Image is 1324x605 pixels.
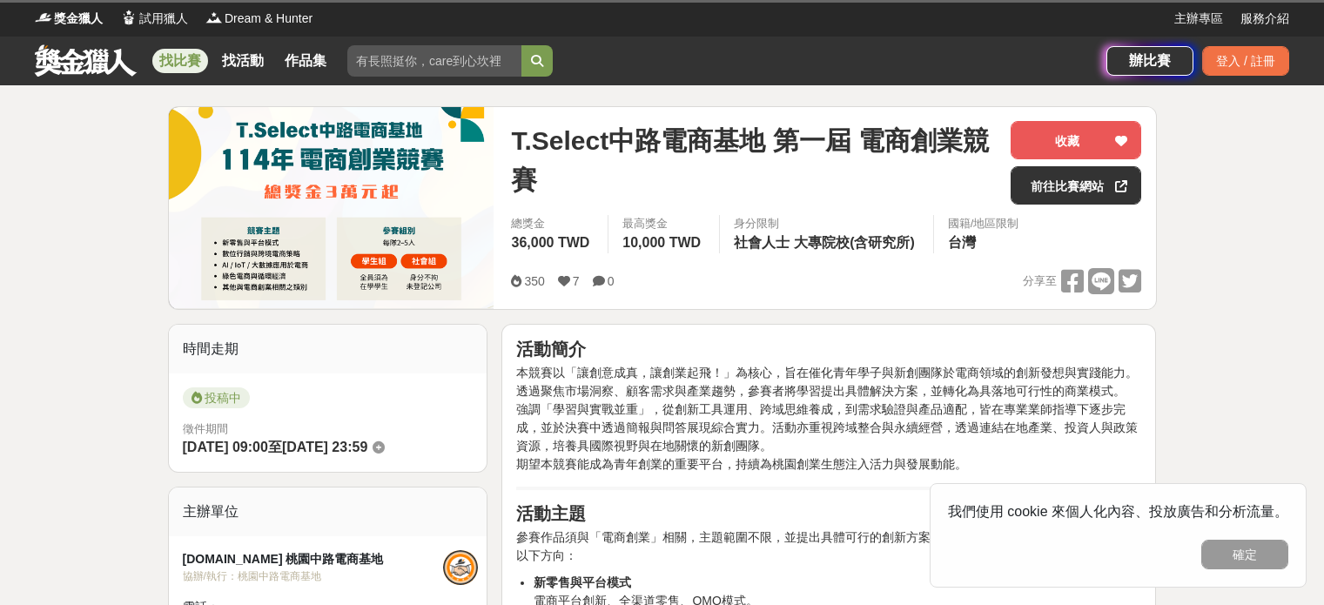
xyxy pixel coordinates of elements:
input: 有長照挺你，care到心坎裡！青春出手，拍出照顧 影音徵件活動 [347,45,521,77]
span: Dream & Hunter [225,10,313,28]
span: 最高獎金 [622,215,705,232]
span: T.Select中路電商基地 第一屆 電商創業競賽 [511,121,997,199]
a: 服務介紹 [1240,10,1289,28]
div: 協辦/執行： 桃園中路電商基地 [183,568,443,584]
span: 至 [268,440,282,454]
img: Logo [35,9,52,26]
div: 國籍/地區限制 [948,215,1019,232]
span: 試用獵人 [139,10,188,28]
button: 確定 [1201,540,1288,569]
a: 辦比賽 [1106,46,1193,76]
span: 台灣 [948,235,976,250]
button: 收藏 [1011,121,1141,159]
a: LogoDream & Hunter [205,10,313,28]
img: Cover Image [169,107,494,308]
span: 7 [573,274,580,288]
span: 獎金獵人 [54,10,103,28]
a: 作品集 [278,49,333,73]
a: 前往比賽網站 [1011,166,1141,205]
span: 社會人士 [734,235,790,250]
span: 投稿中 [183,387,250,408]
div: [DOMAIN_NAME] 桃園中路電商基地 [183,550,443,568]
span: 徵件期間 [183,422,228,435]
strong: 活動主題 [516,504,586,523]
a: 找活動 [215,49,271,73]
span: 總獎金 [511,215,594,232]
a: Logo獎金獵人 [35,10,103,28]
p: 參賽作品須與「電商創業」相關，主題範圍不限，並提出具體可行的創新方案，能回應市場需求與消費者痛點。鼓勵以下方向： [516,528,1141,565]
span: [DATE] 09:00 [183,440,268,454]
a: Logo試用獵人 [120,10,188,28]
span: [DATE] 23:59 [282,440,367,454]
strong: 新零售與平台模式 [534,575,631,589]
span: 36,000 TWD [511,235,589,250]
div: 主辦單位 [169,487,487,536]
span: 分享至 [1023,268,1057,294]
div: 時間走期 [169,325,487,373]
img: Logo [120,9,138,26]
a: 主辦專區 [1174,10,1223,28]
a: 找比賽 [152,49,208,73]
span: 大專院校(含研究所) [794,235,915,250]
div: 登入 / 註冊 [1202,46,1289,76]
strong: 活動簡介 [516,339,586,359]
p: 本競賽以「讓創意成真，讓創業起飛！」為核心，旨在催化青年學子與新創團隊於電商領域的創新發想與實踐能力。透過聚焦市場洞察、顧客需求與產業趨勢，參賽者將學習提出具體解決方案，並轉化為具落地可行性的商... [516,364,1141,474]
span: 我們使用 cookie 來個人化內容、投放廣告和分析流量。 [948,504,1288,519]
img: Logo [205,9,223,26]
span: 10,000 TWD [622,235,701,250]
span: 0 [608,274,615,288]
div: 身分限制 [734,215,919,232]
span: 350 [524,274,544,288]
